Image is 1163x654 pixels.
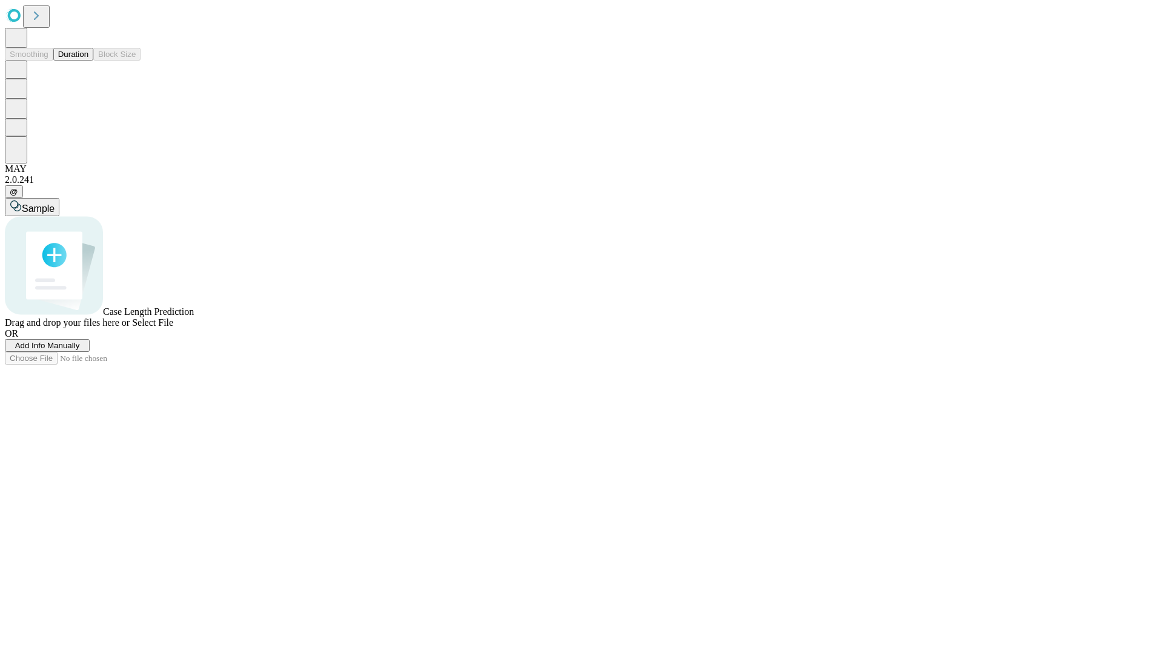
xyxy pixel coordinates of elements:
[5,185,23,198] button: @
[5,48,53,61] button: Smoothing
[93,48,141,61] button: Block Size
[103,306,194,317] span: Case Length Prediction
[22,203,55,214] span: Sample
[5,174,1158,185] div: 2.0.241
[132,317,173,328] span: Select File
[5,163,1158,174] div: MAY
[5,339,90,352] button: Add Info Manually
[5,198,59,216] button: Sample
[10,187,18,196] span: @
[53,48,93,61] button: Duration
[15,341,80,350] span: Add Info Manually
[5,328,18,339] span: OR
[5,317,130,328] span: Drag and drop your files here or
